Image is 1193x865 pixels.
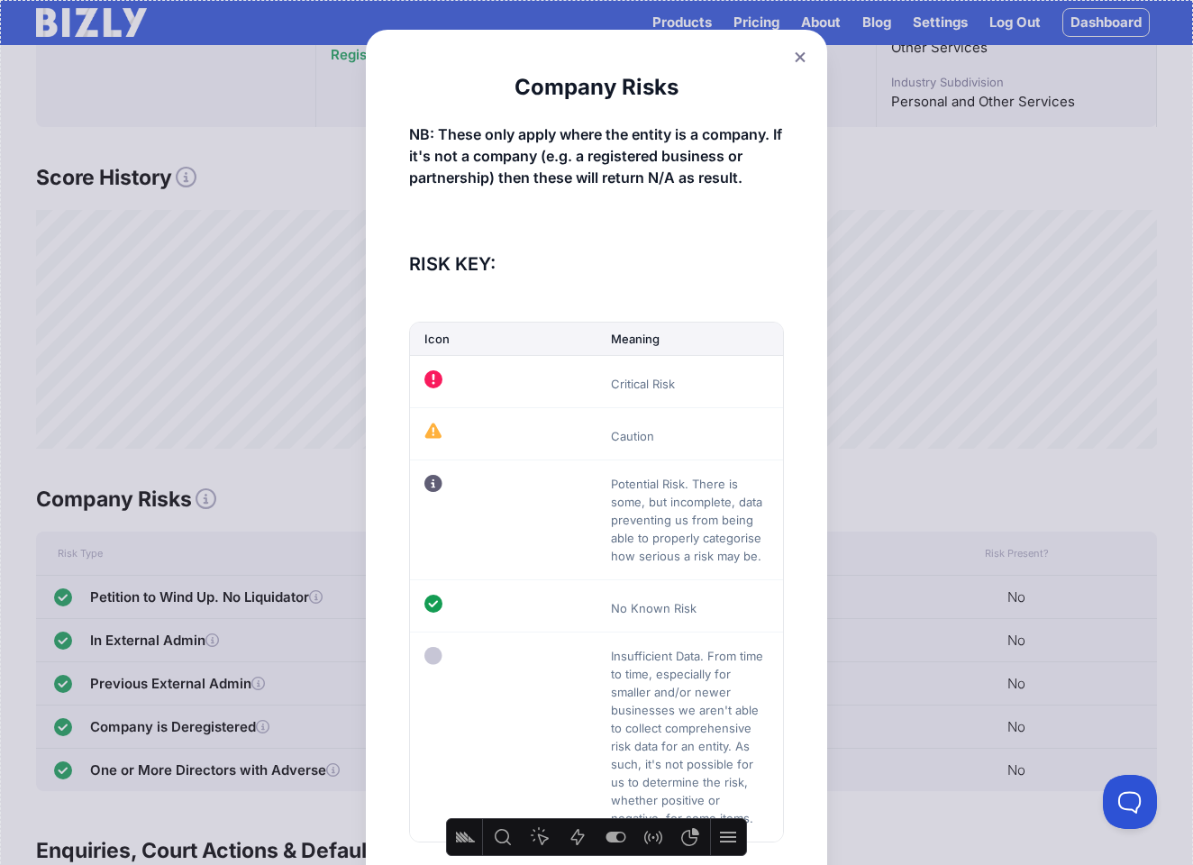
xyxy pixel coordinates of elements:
th: Meaning [596,323,783,356]
h3: RISK KEY: [409,250,784,278]
th: Icon [410,323,596,356]
td: Caution [596,407,783,460]
h2: Company Risks [409,73,784,102]
h4: NB: These only apply where the entity is a company. If it's not a company (e.g. a registered busi... [409,123,784,188]
td: Potential Risk. There is some, but incomplete, data preventing us from being able to properly cat... [596,460,783,579]
td: No Known Risk [596,579,783,632]
td: Insufficient Data. From time to time, especially for smaller and/or newer businesses we aren't ab... [596,632,783,842]
td: Critical Risk [596,355,783,407]
iframe: Toggle Customer Support [1103,775,1157,829]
